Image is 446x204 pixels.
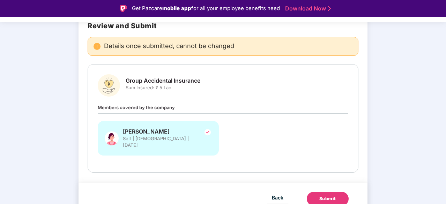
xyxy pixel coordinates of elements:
img: svg+xml;base64,PHN2ZyBpZD0iRGFuZ2VyX2FsZXJ0IiBkYXRhLW5hbWU9IkRhbmdlciBhbGVydCIgeG1sbnM9Imh0dHA6Ly... [94,43,101,50]
span: Sum Insured: ₹ 5 Lac [126,84,200,91]
h2: Review and Submit [88,22,358,30]
div: Submit [319,195,336,202]
button: Back [267,192,289,203]
span: Details once submitted, cannot be changed [104,43,234,50]
span: Self | [DEMOGRAPHIC_DATA] | [DATE] [123,135,200,149]
a: Download Now [285,5,329,12]
strong: mobile app [162,5,191,12]
span: Group Accidental Insurance [126,77,200,84]
span: [PERSON_NAME] [123,128,200,135]
img: svg+xml;base64,PHN2ZyBpZD0iVGljay0yNHgyNCIgeG1sbnM9Imh0dHA6Ly93d3cudzMub3JnLzIwMDAvc3ZnIiB3aWR0aD... [203,128,212,136]
div: Get Pazcare for all your employee benefits need [132,4,280,13]
img: svg+xml;base64,PHN2ZyBpZD0iR3JvdXBfQWNjaWRlbnRhbF9JbnN1cmFuY2UiIGRhdGEtbmFtZT0iR3JvdXAgQWNjaWRlbn... [98,74,120,97]
img: Stroke [328,5,331,12]
img: Logo [120,5,127,12]
span: Members covered by the company [98,105,175,110]
img: svg+xml;base64,PHN2ZyB4bWxucz0iaHR0cDovL3d3dy53My5vcmcvMjAwMC9zdmciIHhtbG5zOnhsaW5rPSJodHRwOi8vd3... [105,128,119,149]
span: Back [272,193,283,202]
